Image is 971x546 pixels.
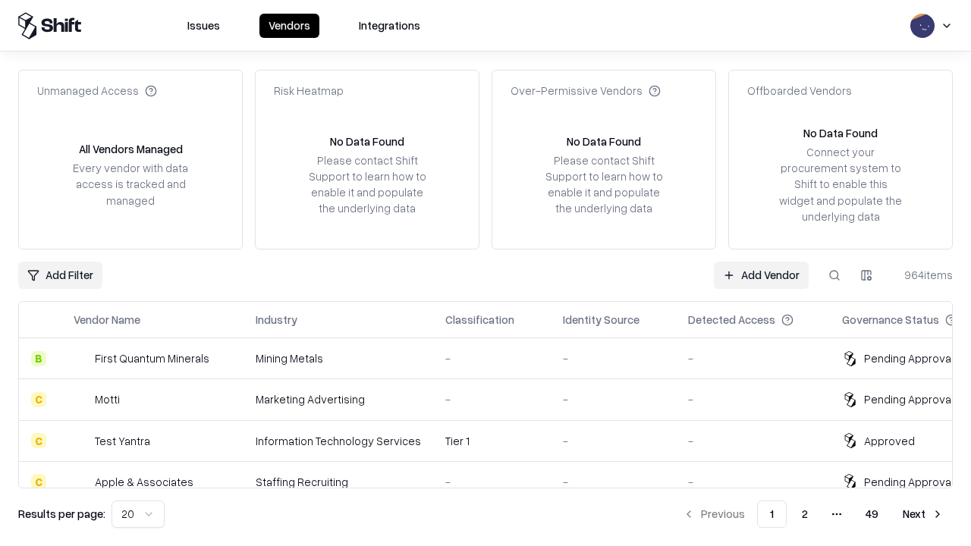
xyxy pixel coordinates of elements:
div: Staffing Recruiting [256,474,421,490]
div: Vendor Name [74,312,140,328]
button: 1 [757,500,787,528]
p: Results per page: [18,506,105,522]
div: No Data Found [803,125,878,141]
div: Tier 1 [445,433,539,449]
div: Pending Approval [864,474,954,490]
div: C [31,474,46,489]
div: - [563,474,664,490]
div: - [563,433,664,449]
div: No Data Found [330,133,404,149]
img: Motti [74,392,89,407]
div: Approved [864,433,915,449]
div: - [445,350,539,366]
div: Identity Source [563,312,639,328]
div: Please contact Shift Support to learn how to enable it and populate the underlying data [541,152,667,217]
div: No Data Found [567,133,641,149]
div: Pending Approval [864,350,954,366]
button: Integrations [350,14,429,38]
div: - [688,433,818,449]
button: 2 [790,500,820,528]
div: Risk Heatmap [274,83,344,99]
div: Connect your procurement system to Shift to enable this widget and populate the underlying data [778,144,903,224]
div: - [563,391,664,407]
img: Test Yantra [74,433,89,448]
div: - [445,474,539,490]
div: - [688,350,818,366]
div: - [688,391,818,407]
nav: pagination [674,500,953,528]
div: Offboarded Vendors [747,83,852,99]
div: Please contact Shift Support to learn how to enable it and populate the underlying data [304,152,430,217]
div: Mining Metals [256,350,421,366]
div: Test Yantra [95,433,150,449]
button: 49 [853,500,891,528]
div: Apple & Associates [95,474,193,490]
button: Issues [178,14,229,38]
div: - [688,474,818,490]
div: First Quantum Minerals [95,350,209,366]
div: Governance Status [842,312,939,328]
div: C [31,392,46,407]
img: Apple & Associates [74,474,89,489]
div: Marketing Advertising [256,391,421,407]
img: First Quantum Minerals [74,351,89,366]
div: Detected Access [688,312,775,328]
div: All Vendors Managed [79,141,183,157]
button: Next [894,500,953,528]
div: 964 items [892,267,953,283]
div: Classification [445,312,514,328]
div: Unmanaged Access [37,83,157,99]
div: Information Technology Services [256,433,421,449]
div: Industry [256,312,297,328]
div: - [445,391,539,407]
div: Every vendor with data access is tracked and managed [68,160,193,208]
a: Add Vendor [714,262,809,289]
div: Pending Approval [864,391,954,407]
div: Over-Permissive Vendors [511,83,661,99]
div: C [31,433,46,448]
div: Motti [95,391,120,407]
div: B [31,351,46,366]
button: Vendors [259,14,319,38]
div: - [563,350,664,366]
button: Add Filter [18,262,102,289]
